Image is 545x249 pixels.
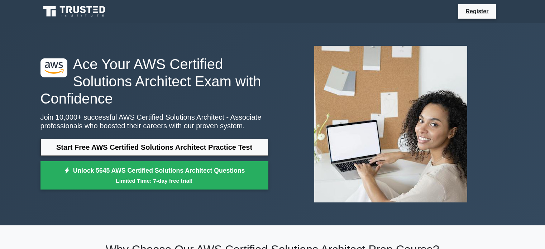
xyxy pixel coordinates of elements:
[40,161,268,190] a: Unlock 5645 AWS Certified Solutions Architect QuestionsLimited Time: 7-day free trial!
[40,139,268,156] a: Start Free AWS Certified Solutions Architect Practice Test
[40,113,268,130] p: Join 10,000+ successful AWS Certified Solutions Architect - Associate professionals who boosted t...
[49,177,259,185] small: Limited Time: 7-day free trial!
[40,56,268,107] h1: Ace Your AWS Certified Solutions Architect Exam with Confidence
[461,7,493,16] a: Register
